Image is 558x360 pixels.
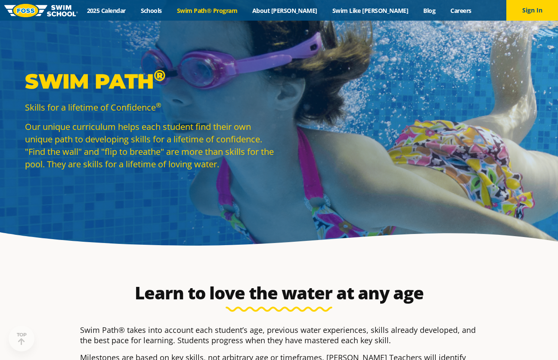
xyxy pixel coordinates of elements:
[443,6,479,15] a: Careers
[80,325,478,345] p: Swim Path® takes into account each student’s age, previous water experiences, skills already deve...
[25,101,275,114] p: Skills for a lifetime of Confidence
[154,66,165,85] sup: ®
[25,120,275,170] p: Our unique curriculum helps each student find their own unique path to developing skills for a li...
[416,6,443,15] a: Blog
[17,332,27,345] div: TOP
[169,6,245,15] a: Swim Path® Program
[156,101,161,109] sup: ®
[76,283,482,303] h2: Learn to love the water at any age
[325,6,416,15] a: Swim Like [PERSON_NAME]
[25,68,275,94] p: Swim Path
[4,4,78,17] img: FOSS Swim School Logo
[245,6,325,15] a: About [PERSON_NAME]
[79,6,133,15] a: 2025 Calendar
[133,6,169,15] a: Schools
